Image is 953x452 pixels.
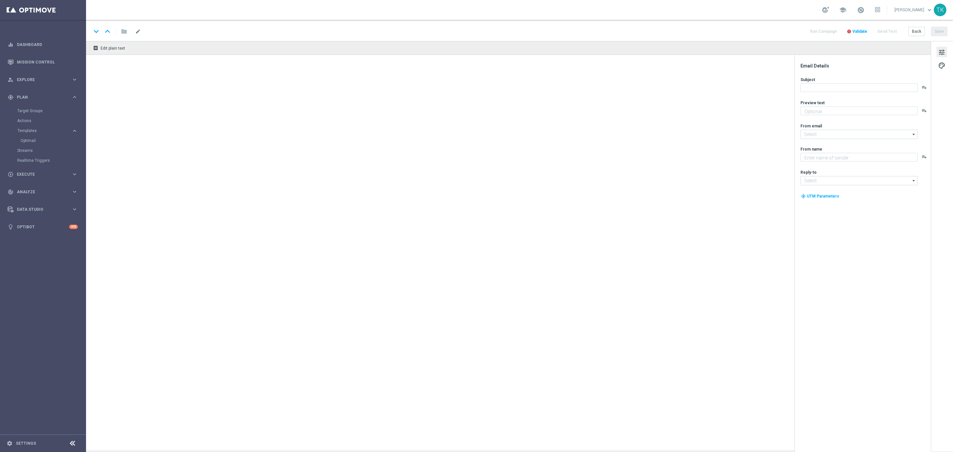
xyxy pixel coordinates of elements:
div: Actions [17,116,85,126]
button: lightbulb Optibot +10 [7,224,78,230]
input: Select [800,130,918,139]
i: gps_fixed [8,94,14,100]
span: tune [938,48,945,57]
a: Actions [17,118,69,123]
i: keyboard_arrow_up [103,26,113,36]
i: keyboard_arrow_right [71,206,78,212]
div: Explore [8,77,71,83]
button: palette [936,60,947,70]
button: gps_fixed Plan keyboard_arrow_right [7,95,78,100]
span: Execute [17,172,71,176]
div: Streams [17,146,85,156]
i: equalizer [8,42,14,48]
span: mode_edit [135,28,141,34]
button: equalizer Dashboard [7,42,78,47]
span: Explore [17,78,71,82]
button: Save [931,27,947,36]
a: Optibot [17,218,69,236]
i: keyboard_arrow_right [71,76,78,83]
span: Edit plain text [101,46,125,51]
div: Analyze [8,189,71,195]
a: Optimail [21,138,69,143]
button: track_changes Analyze keyboard_arrow_right [7,189,78,195]
i: person_search [8,77,14,83]
i: error [847,29,851,34]
input: Select [800,176,918,185]
a: Settings [16,441,36,445]
div: Realtime Triggers [17,156,85,165]
div: Dashboard [8,36,78,53]
div: Email Details [800,63,930,69]
label: Subject [800,77,815,82]
span: Analyze [17,190,71,194]
label: Preview text [800,100,825,106]
div: Optibot [8,218,78,236]
a: Dashboard [17,36,78,53]
span: keyboard_arrow_down [926,6,933,14]
button: receipt Edit plain text [91,44,128,52]
span: school [839,6,846,14]
span: Validate [852,29,867,34]
span: Templates [18,129,65,133]
label: From email [800,123,822,129]
a: Target Groups [17,108,69,113]
a: Streams [17,148,69,153]
span: Data Studio [17,207,71,211]
button: Mission Control [7,60,78,65]
div: Optimail [21,136,85,146]
i: settings [7,440,13,446]
a: Mission Control [17,53,78,71]
button: playlist_add [922,85,927,90]
i: my_location [801,194,806,199]
div: Mission Control [8,53,78,71]
span: Plan [17,95,71,99]
i: keyboard_arrow_down [91,26,101,36]
a: [PERSON_NAME]keyboard_arrow_down [894,5,934,15]
button: playlist_add [922,154,927,159]
div: Target Groups [17,106,85,116]
button: person_search Explore keyboard_arrow_right [7,77,78,82]
button: error Validate [846,27,868,36]
div: Data Studio [8,206,71,212]
i: keyboard_arrow_right [71,171,78,177]
label: Reply-to [800,170,817,175]
button: tune [936,47,947,57]
button: Templates keyboard_arrow_right [17,128,78,133]
button: playlist_add [922,108,927,113]
button: Data Studio keyboard_arrow_right [7,207,78,212]
div: Plan [8,94,71,100]
i: lightbulb [8,224,14,230]
a: Realtime Triggers [17,158,69,163]
div: Templates [17,126,85,146]
span: UTM Parameters [807,194,839,199]
button: Back [908,27,925,36]
i: keyboard_arrow_right [71,94,78,100]
div: +10 [69,225,78,229]
div: Templates [18,129,71,133]
i: track_changes [8,189,14,195]
i: play_circle_outline [8,171,14,177]
button: play_circle_outline Execute keyboard_arrow_right [7,172,78,177]
div: TK [934,4,946,16]
label: From name [800,147,822,152]
span: palette [938,61,945,70]
i: receipt [93,45,98,51]
i: arrow_drop_down [911,176,917,185]
button: my_location UTM Parameters [800,193,840,200]
i: arrow_drop_down [911,130,917,139]
i: keyboard_arrow_right [71,128,78,134]
div: Execute [8,171,71,177]
i: keyboard_arrow_right [71,189,78,195]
